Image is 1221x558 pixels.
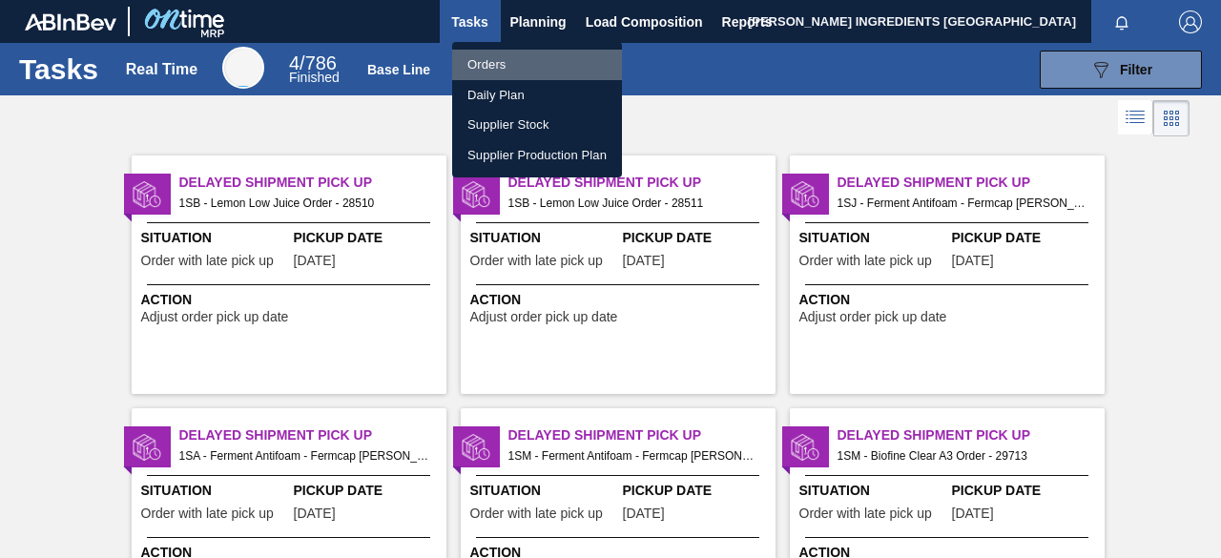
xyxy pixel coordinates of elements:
a: Orders [452,50,622,80]
a: Supplier Production Plan [452,140,622,171]
a: Supplier Stock [452,110,622,140]
a: Daily Plan [452,80,622,111]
